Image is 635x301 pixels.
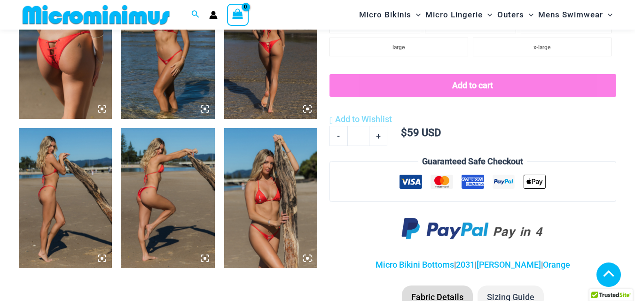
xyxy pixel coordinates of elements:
[209,11,218,19] a: Account icon link
[418,154,527,169] legend: Guaranteed Safe Checkout
[536,3,615,27] a: Mens SwimwearMenu ToggleMenu Toggle
[401,127,407,139] span: $
[19,128,112,268] img: Link Tangello 3070 Tri Top 2031 Cheeky
[347,126,369,146] input: Product quantity
[329,126,347,146] a: -
[19,4,173,25] img: MM SHOP LOGO FLAT
[191,9,200,21] a: Search icon link
[369,126,387,146] a: +
[355,1,616,28] nav: Site Navigation
[227,4,249,25] a: View Shopping Cart, empty
[376,260,454,270] a: Micro Bikini Bottoms
[329,258,616,272] p: | | |
[329,112,392,126] a: Add to Wishlist
[497,3,524,27] span: Outers
[533,44,550,51] span: x-large
[392,44,405,51] span: large
[603,3,612,27] span: Menu Toggle
[543,260,570,270] a: Orange
[335,114,392,124] span: Add to Wishlist
[425,3,483,27] span: Micro Lingerie
[357,3,423,27] a: Micro BikinisMenu ToggleMenu Toggle
[477,260,541,270] a: [PERSON_NAME]
[538,3,603,27] span: Mens Swimwear
[483,3,492,27] span: Menu Toggle
[329,38,468,56] li: large
[456,260,475,270] a: 2031
[121,128,214,268] img: Link Tangello 3070 Tri Top 2031 Cheeky
[401,127,441,139] bdi: 59 USD
[524,3,533,27] span: Menu Toggle
[423,3,494,27] a: Micro LingerieMenu ToggleMenu Toggle
[224,128,317,268] img: Link Tangello 3070 Tri Top 2031 Cheeky
[495,3,536,27] a: OutersMenu ToggleMenu Toggle
[329,74,616,97] button: Add to cart
[359,3,411,27] span: Micro Bikinis
[411,3,421,27] span: Menu Toggle
[473,38,611,56] li: x-large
